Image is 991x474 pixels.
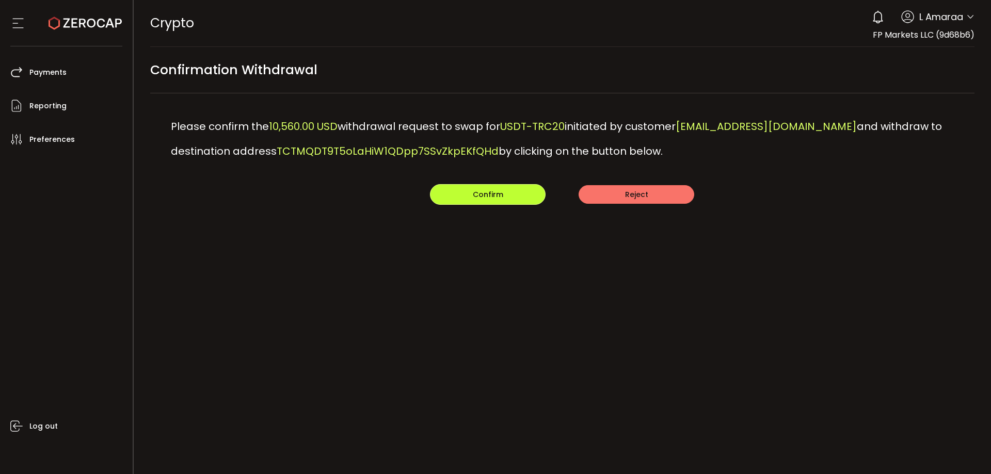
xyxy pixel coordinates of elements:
span: Confirm [473,189,503,200]
span: TCTMQDT9T5oLaHiW1QDpp7SSvZkpEKfQHd [277,144,499,158]
span: Confirmation Withdrawal [150,58,317,81]
iframe: Chat Widget [871,363,991,474]
span: Payments [29,65,67,80]
span: FP Markets LLC (9d68b6) [873,29,974,41]
button: Confirm [430,184,546,205]
span: [EMAIL_ADDRESS][DOMAIN_NAME] [676,119,857,134]
span: Log out [29,419,58,434]
span: Reject [625,189,648,200]
span: USDT-TRC20 [500,119,565,134]
span: withdrawal request to swap for [338,119,500,134]
span: Preferences [29,132,75,147]
span: Reporting [29,99,67,113]
span: Crypto [150,14,194,32]
button: Reject [579,185,694,204]
span: Please confirm the [171,119,269,134]
span: L Amaraa [919,10,963,24]
span: initiated by customer [565,119,676,134]
span: 10,560.00 USD [269,119,338,134]
span: by clicking on the button below. [499,144,663,158]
